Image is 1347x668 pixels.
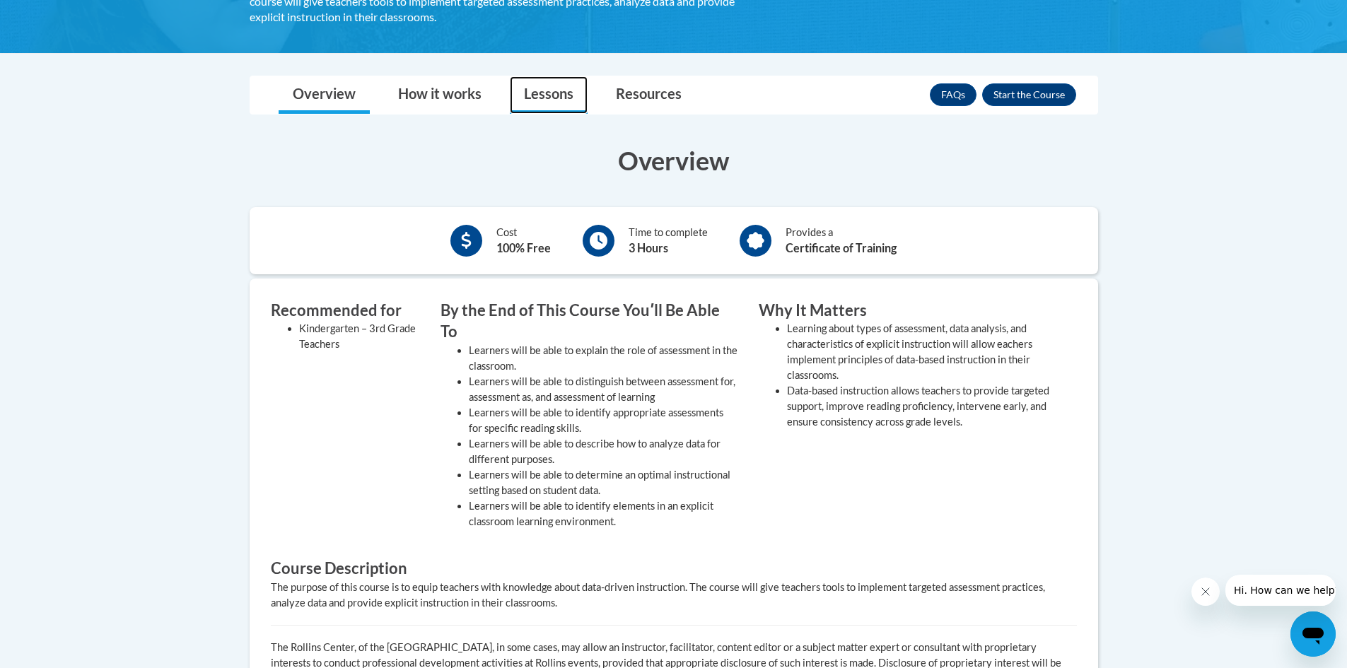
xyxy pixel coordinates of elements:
[299,321,419,352] li: Kindergarten – 3rd Grade Teachers
[1290,611,1336,657] iframe: Button to launch messaging window
[496,225,551,257] div: Cost
[384,76,496,114] a: How it works
[469,436,737,467] li: Learners will be able to describe how to analyze data for different purposes.
[441,300,737,344] h3: By the End of This Course Youʹll Be Able To
[469,405,737,436] li: Learners will be able to identify appropriate assessments for specific reading skills.
[271,300,419,322] h3: Recommended for
[982,83,1076,106] button: Enroll
[1225,575,1336,606] iframe: Message from company
[279,76,370,114] a: Overview
[510,76,588,114] a: Lessons
[8,10,115,21] span: Hi. How can we help?
[250,143,1098,178] h3: Overview
[629,225,708,257] div: Time to complete
[469,343,737,374] li: Learners will be able to explain the role of assessment in the classroom.
[930,83,976,106] a: FAQs
[469,467,737,498] li: Learners will be able to determine an optimal instructional setting based on student data.
[786,241,897,254] b: Certificate of Training
[271,580,1077,611] div: The purpose of this course is to equip teachers with knowledge about data-driven instruction. The...
[786,225,897,257] div: Provides a
[469,498,737,529] li: Learners will be able to identify elements in an explicit classroom learning environment.
[787,321,1056,383] li: Learning about types of assessment, data analysis, and characteristics of explicit instruction wi...
[787,383,1056,430] li: Data-based instruction allows teachers to provide targeted support, improve reading proficiency, ...
[1191,578,1220,606] iframe: Close message
[496,241,551,254] b: 100% Free
[602,76,696,114] a: Resources
[759,300,1056,322] h3: Why It Matters
[629,241,668,254] b: 3 Hours
[271,558,1077,580] h3: Course Description
[469,374,737,405] li: Learners will be able to distinguish between assessment for, assessment as, and assessment of lea...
